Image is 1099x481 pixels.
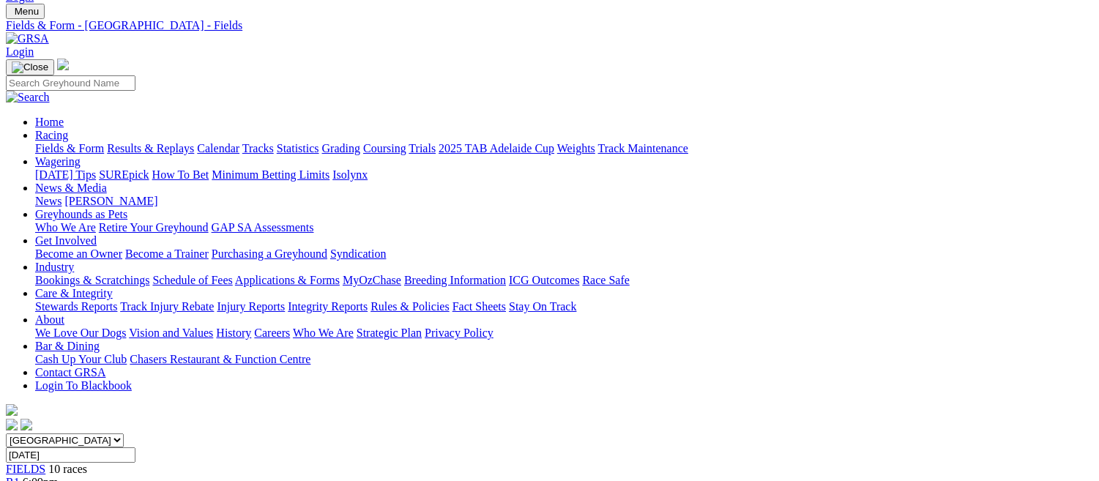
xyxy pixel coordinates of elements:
[57,59,69,70] img: logo-grsa-white.png
[35,208,127,220] a: Greyhounds as Pets
[35,327,126,339] a: We Love Our Dogs
[6,32,49,45] img: GRSA
[35,182,107,194] a: News & Media
[6,91,50,104] img: Search
[35,300,1093,313] div: Care & Integrity
[152,274,232,286] a: Schedule of Fees
[6,447,135,463] input: Select date
[235,274,340,286] a: Applications & Forms
[509,300,576,313] a: Stay On Track
[35,287,113,299] a: Care & Integrity
[197,142,239,154] a: Calendar
[322,142,360,154] a: Grading
[439,142,554,154] a: 2025 TAB Adelaide Cup
[152,168,209,181] a: How To Bet
[107,142,194,154] a: Results & Replays
[35,168,1093,182] div: Wagering
[35,353,1093,366] div: Bar & Dining
[35,195,62,207] a: News
[35,116,64,128] a: Home
[35,379,132,392] a: Login To Blackbook
[35,142,104,154] a: Fields & Form
[35,155,81,168] a: Wagering
[6,419,18,430] img: facebook.svg
[6,404,18,416] img: logo-grsa-white.png
[35,247,122,260] a: Become an Owner
[277,142,319,154] a: Statistics
[35,366,105,379] a: Contact GRSA
[363,142,406,154] a: Coursing
[35,168,96,181] a: [DATE] Tips
[35,221,96,234] a: Who We Are
[35,142,1093,155] div: Racing
[35,327,1093,340] div: About
[288,300,368,313] a: Integrity Reports
[6,75,135,91] input: Search
[242,142,274,154] a: Tracks
[35,129,68,141] a: Racing
[35,195,1093,208] div: News & Media
[12,61,48,73] img: Close
[35,247,1093,261] div: Get Involved
[557,142,595,154] a: Weights
[598,142,688,154] a: Track Maintenance
[99,221,209,234] a: Retire Your Greyhound
[35,274,1093,287] div: Industry
[293,327,354,339] a: Who We Are
[425,327,493,339] a: Privacy Policy
[452,300,506,313] a: Fact Sheets
[21,419,32,430] img: twitter.svg
[64,195,157,207] a: [PERSON_NAME]
[6,4,45,19] button: Toggle navigation
[99,168,149,181] a: SUREpick
[35,353,127,365] a: Cash Up Your Club
[216,327,251,339] a: History
[370,300,450,313] a: Rules & Policies
[35,261,74,273] a: Industry
[120,300,214,313] a: Track Injury Rebate
[217,300,285,313] a: Injury Reports
[509,274,579,286] a: ICG Outcomes
[330,247,386,260] a: Syndication
[409,142,436,154] a: Trials
[332,168,368,181] a: Isolynx
[35,274,149,286] a: Bookings & Scratchings
[254,327,290,339] a: Careers
[15,6,39,17] span: Menu
[582,274,629,286] a: Race Safe
[129,327,213,339] a: Vision and Values
[6,45,34,58] a: Login
[35,300,117,313] a: Stewards Reports
[130,353,310,365] a: Chasers Restaurant & Function Centre
[35,234,97,247] a: Get Involved
[6,19,1093,32] a: Fields & Form - [GEOGRAPHIC_DATA] - Fields
[357,327,422,339] a: Strategic Plan
[404,274,506,286] a: Breeding Information
[35,340,100,352] a: Bar & Dining
[343,274,401,286] a: MyOzChase
[35,313,64,326] a: About
[212,247,327,260] a: Purchasing a Greyhound
[125,247,209,260] a: Become a Trainer
[6,59,54,75] button: Toggle navigation
[212,168,329,181] a: Minimum Betting Limits
[48,463,87,475] span: 10 races
[35,221,1093,234] div: Greyhounds as Pets
[212,221,314,234] a: GAP SA Assessments
[6,463,45,475] a: FIELDS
